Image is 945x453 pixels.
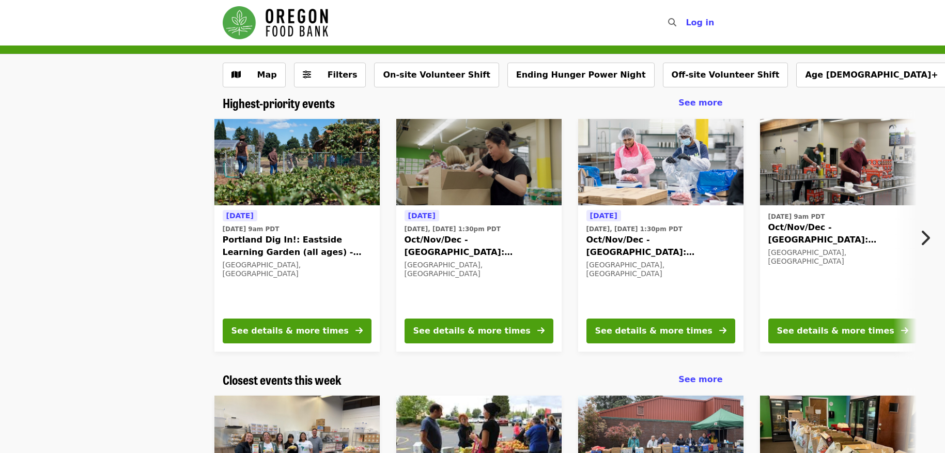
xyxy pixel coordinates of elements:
[374,63,499,87] button: On-site Volunteer Shift
[586,224,683,234] time: [DATE], [DATE] 1:30pm PDT
[405,319,553,343] button: See details & more times
[678,97,722,109] a: See more
[214,119,380,352] a: See details for "Portland Dig In!: Eastside Learning Garden (all ages) - Aug/Sept/Oct"
[413,325,531,337] div: See details & more times
[214,119,380,206] img: Portland Dig In!: Eastside Learning Garden (all ages) - Aug/Sept/Oct organized by Oregon Food Bank
[586,319,735,343] button: See details & more times
[768,212,825,221] time: [DATE] 9am PDT
[768,221,917,246] span: Oct/Nov/Dec - [GEOGRAPHIC_DATA]: Repack/Sort (age [DEMOGRAPHIC_DATA]+)
[223,96,335,111] a: Highest-priority events
[586,261,735,278] div: [GEOGRAPHIC_DATA], [GEOGRAPHIC_DATA]
[719,326,726,336] i: arrow-right icon
[686,18,714,27] span: Log in
[405,224,501,234] time: [DATE], [DATE] 1:30pm PDT
[760,119,925,352] a: See details for "Oct/Nov/Dec - Portland: Repack/Sort (age 16+)"
[257,70,277,80] span: Map
[760,119,925,206] img: Oct/Nov/Dec - Portland: Repack/Sort (age 16+) organized by Oregon Food Bank
[223,6,328,39] img: Oregon Food Bank - Home
[678,373,722,386] a: See more
[223,261,371,278] div: [GEOGRAPHIC_DATA], [GEOGRAPHIC_DATA]
[223,372,342,387] a: Closest events this week
[214,372,731,387] div: Closest events this week
[231,325,349,337] div: See details & more times
[303,70,311,80] i: sliders-h icon
[920,228,930,248] i: chevron-right icon
[578,119,743,206] img: Oct/Nov/Dec - Beaverton: Repack/Sort (age 10+) organized by Oregon Food Bank
[595,325,712,337] div: See details & more times
[911,223,945,252] button: Next item
[537,326,545,336] i: arrow-right icon
[677,12,722,33] button: Log in
[405,234,553,259] span: Oct/Nov/Dec - [GEOGRAPHIC_DATA]: Repack/Sort (age [DEMOGRAPHIC_DATA]+)
[226,212,254,220] span: [DATE]
[408,212,436,220] span: [DATE]
[223,224,280,234] time: [DATE] 9am PDT
[590,212,617,220] span: [DATE]
[223,94,335,112] span: Highest-priority events
[223,370,342,388] span: Closest events this week
[294,63,366,87] button: Filters (0 selected)
[223,63,286,87] button: Show map view
[683,10,691,35] input: Search
[586,234,735,259] span: Oct/Nov/Dec - [GEOGRAPHIC_DATA]: Repack/Sort (age [DEMOGRAPHIC_DATA]+)
[405,261,553,278] div: [GEOGRAPHIC_DATA], [GEOGRAPHIC_DATA]
[328,70,358,80] span: Filters
[768,319,917,343] button: See details & more times
[223,319,371,343] button: See details & more times
[214,96,731,111] div: Highest-priority events
[396,119,562,206] img: Oct/Nov/Dec - Portland: Repack/Sort (age 8+) organized by Oregon Food Bank
[678,98,722,108] span: See more
[231,70,241,80] i: map icon
[355,326,363,336] i: arrow-right icon
[578,119,743,352] a: See details for "Oct/Nov/Dec - Beaverton: Repack/Sort (age 10+)"
[678,374,722,384] span: See more
[768,248,917,266] div: [GEOGRAPHIC_DATA], [GEOGRAPHIC_DATA]
[777,325,894,337] div: See details & more times
[396,119,562,352] a: See details for "Oct/Nov/Dec - Portland: Repack/Sort (age 8+)"
[668,18,676,27] i: search icon
[663,63,788,87] button: Off-site Volunteer Shift
[507,63,655,87] button: Ending Hunger Power Night
[223,234,371,259] span: Portland Dig In!: Eastside Learning Garden (all ages) - Aug/Sept/Oct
